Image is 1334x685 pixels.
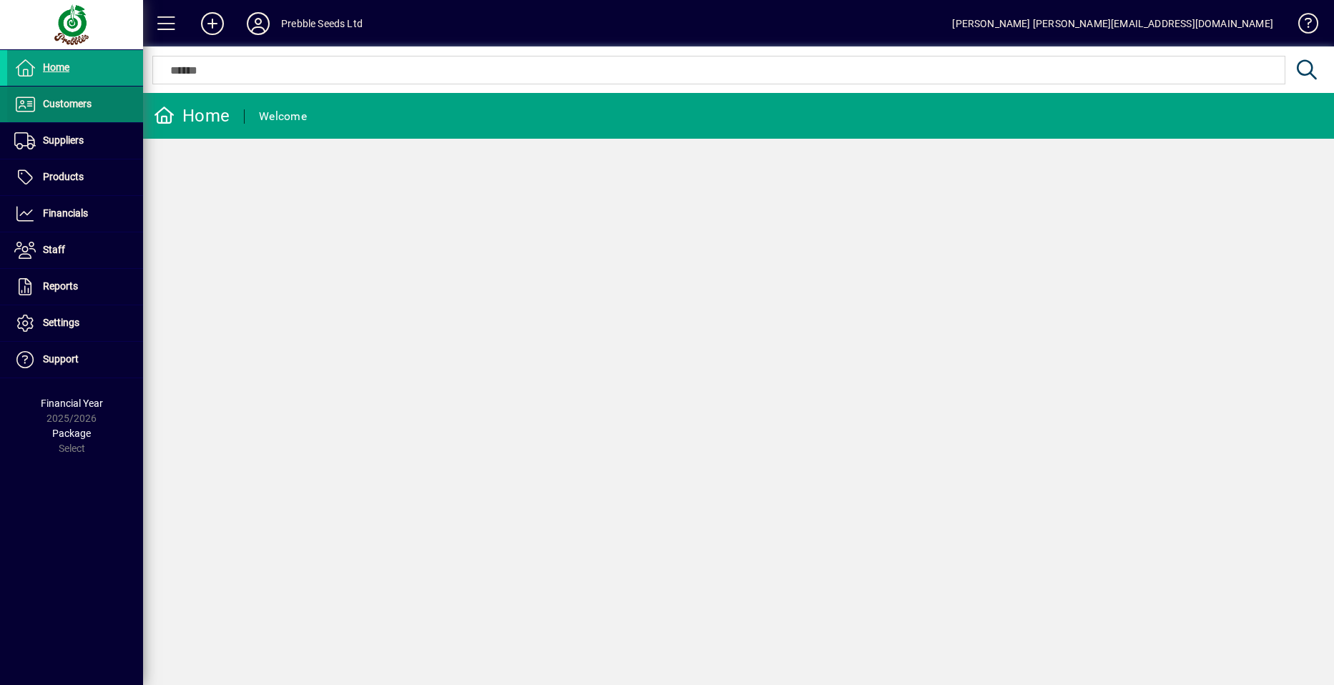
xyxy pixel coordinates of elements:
[43,353,79,365] span: Support
[190,11,235,36] button: Add
[43,134,84,146] span: Suppliers
[7,305,143,341] a: Settings
[43,171,84,182] span: Products
[43,280,78,292] span: Reports
[43,244,65,255] span: Staff
[43,317,79,328] span: Settings
[154,104,230,127] div: Home
[1288,3,1316,49] a: Knowledge Base
[43,61,69,73] span: Home
[43,207,88,219] span: Financials
[7,269,143,305] a: Reports
[7,159,143,195] a: Products
[43,98,92,109] span: Customers
[952,12,1273,35] div: [PERSON_NAME] [PERSON_NAME][EMAIL_ADDRESS][DOMAIN_NAME]
[7,196,143,232] a: Financials
[259,105,307,128] div: Welcome
[235,11,281,36] button: Profile
[7,232,143,268] a: Staff
[41,398,103,409] span: Financial Year
[7,342,143,378] a: Support
[7,123,143,159] a: Suppliers
[52,428,91,439] span: Package
[7,87,143,122] a: Customers
[281,12,363,35] div: Prebble Seeds Ltd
